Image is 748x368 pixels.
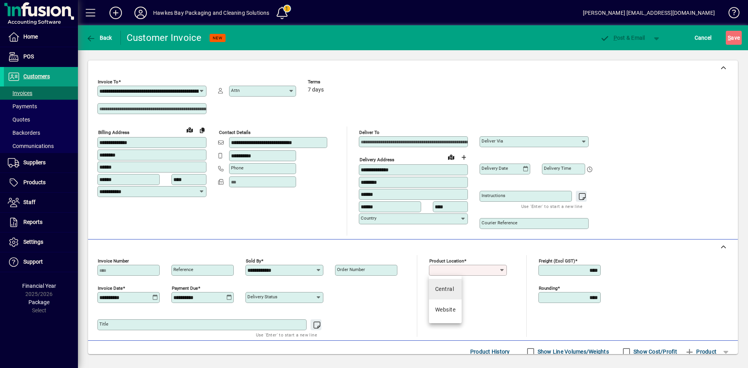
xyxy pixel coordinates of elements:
a: Products [4,173,78,192]
a: Home [4,27,78,47]
mat-label: Delivery status [247,294,277,299]
a: Communications [4,139,78,153]
span: Support [23,259,43,265]
mat-label: Title [99,321,108,327]
span: Staff [23,199,35,205]
label: Show Cost/Profit [632,348,677,356]
span: Cancel [695,32,712,44]
a: Settings [4,232,78,252]
span: Backorders [8,130,40,136]
span: Customers [23,73,50,79]
span: P [614,35,617,41]
mat-label: Delivery time [544,166,571,171]
a: Invoices [4,86,78,100]
span: Products [23,179,46,185]
span: ost & Email [600,35,645,41]
span: Payments [8,103,37,109]
mat-label: Attn [231,88,240,93]
div: [PERSON_NAME] [EMAIL_ADDRESS][DOMAIN_NAME] [583,7,715,19]
div: Hawkes Bay Packaging and Cleaning Solutions [153,7,270,19]
div: Customer Invoice [127,32,202,44]
mat-label: Phone [231,165,243,171]
div: Website [435,306,455,314]
button: Save [726,31,742,45]
a: POS [4,47,78,67]
a: Knowledge Base [723,2,738,27]
label: Show Line Volumes/Weights [536,348,609,356]
button: Back [84,31,114,45]
mat-label: Deliver via [482,138,503,144]
a: Support [4,252,78,272]
span: Product [685,345,716,358]
mat-label: Invoice number [98,258,129,264]
mat-option: Central [429,279,462,299]
button: Product [681,345,720,359]
span: Reports [23,219,42,225]
mat-label: Freight (excl GST) [539,258,575,264]
mat-label: Country [361,215,376,221]
span: Package [28,299,49,305]
a: Suppliers [4,153,78,173]
mat-label: Invoice To [98,79,118,85]
mat-label: Courier Reference [482,220,517,225]
a: View on map [445,151,457,163]
span: Financial Year [22,283,56,289]
a: Quotes [4,113,78,126]
a: Staff [4,193,78,212]
span: Home [23,33,38,40]
span: Back [86,35,112,41]
button: Add [103,6,128,20]
a: Payments [4,100,78,113]
span: Invoices [8,90,32,96]
span: Product History [470,345,510,358]
mat-label: Rounding [539,285,557,291]
span: S [728,35,731,41]
mat-label: Product location [429,258,464,264]
mat-label: Order number [337,267,365,272]
mat-hint: Use 'Enter' to start a new line [521,202,582,211]
div: Central [435,285,454,293]
mat-label: Reference [173,267,193,272]
span: Suppliers [23,159,46,166]
mat-label: Delivery date [482,166,508,171]
span: Communications [8,143,54,149]
mat-hint: Use 'Enter' to start a new line [256,330,317,339]
button: Copy to Delivery address [196,124,208,136]
span: Terms [308,79,355,85]
button: Profile [128,6,153,20]
button: Product History [467,345,513,359]
span: 7 days [308,87,324,93]
button: Cancel [693,31,714,45]
a: View on map [183,123,196,136]
span: Settings [23,239,43,245]
a: Backorders [4,126,78,139]
mat-label: Deliver To [359,130,379,135]
span: NEW [213,35,222,40]
mat-label: Invoice date [98,285,123,291]
mat-label: Payment due [172,285,198,291]
button: Post & Email [596,31,649,45]
button: Choose address [457,151,470,164]
mat-label: Instructions [482,193,505,198]
app-page-header-button: Back [78,31,121,45]
span: ave [728,32,740,44]
mat-option: Website [429,299,462,320]
a: Reports [4,213,78,232]
mat-label: Sold by [246,258,261,264]
span: POS [23,53,34,60]
span: Quotes [8,116,30,123]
